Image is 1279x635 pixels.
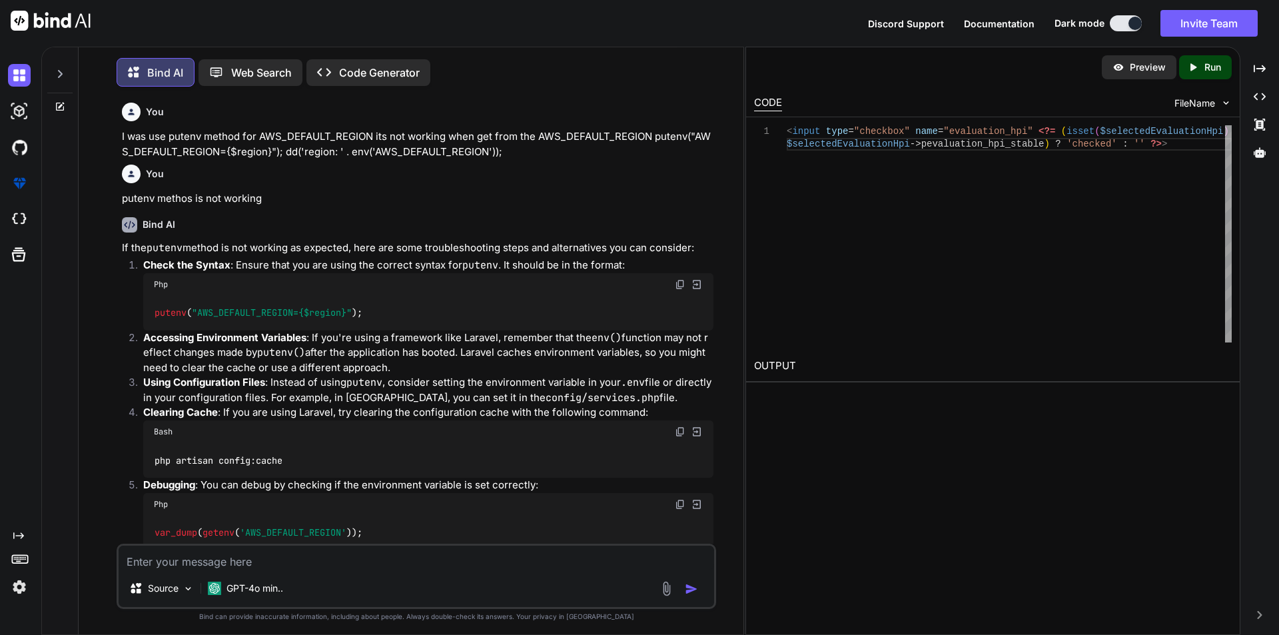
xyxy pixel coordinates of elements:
[1160,10,1258,37] button: Invite Team
[1039,126,1055,137] span: <?=
[298,307,346,319] span: {$region}
[8,64,31,87] img: darkChat
[203,527,234,539] span: getenv
[1066,126,1094,137] span: isset
[143,218,175,231] h6: Bind AI
[792,126,820,137] span: input
[143,258,713,273] p: : Ensure that you are using the correct syntax for . It should be in the format:
[546,391,659,404] code: config/services.php
[240,527,346,539] span: 'AWS_DEFAULT_REGION'
[1130,61,1166,74] p: Preview
[154,279,168,290] span: Php
[1055,139,1061,149] span: ?
[122,241,713,256] p: If the method is not working as expected, here are some troubleshooting steps and alternatives yo...
[226,582,283,595] p: GPT-4o min..
[154,306,364,320] code: ( );
[675,426,685,437] img: copy
[1112,61,1124,73] img: preview
[143,331,306,344] strong: Accessing Environment Variables
[787,139,910,149] span: $selectedEvaluationHpi
[1044,139,1049,149] span: )
[143,330,713,376] p: : If you're using a framework like Laravel, remember that the function may not reflect changes ma...
[909,139,921,149] span: ->
[8,100,31,123] img: darkAi-studio
[154,499,168,510] span: Php
[1094,126,1100,137] span: (
[11,11,91,31] img: Bind AI
[8,576,31,598] img: settings
[691,498,703,510] img: Open in Browser
[1122,139,1128,149] span: :
[1150,139,1162,149] span: ?>
[621,376,645,389] code: .env
[1066,139,1117,149] span: 'checked'
[691,279,703,291] img: Open in Browser
[143,478,713,493] p: : You can debug by checking if the environment variable is set correctly:
[154,426,173,437] span: Bash
[339,65,420,81] p: Code Generator
[155,307,187,319] span: putenv
[8,172,31,195] img: premium
[848,126,853,137] span: =
[143,259,230,271] strong: Check the Syntax
[691,426,703,438] img: Open in Browser
[147,65,183,81] p: Bind AI
[122,191,713,207] p: putenv methos is not working
[1174,97,1215,110] span: FileName
[192,307,352,319] span: "AWS_DEFAULT_REGION= "
[8,208,31,231] img: cloudideIcon
[868,17,944,31] button: Discord Support
[143,405,713,420] p: : If you are using Laravel, try clearing the configuration cache with the following command:
[146,167,164,181] h6: You
[462,259,498,272] code: putenv
[117,612,716,622] p: Bind can provide inaccurate information, including about people. Always double-check its answers....
[675,279,685,290] img: copy
[143,375,713,405] p: : Instead of using , consider setting the environment variable in your file or directly in your c...
[964,17,1035,31] button: Documentation
[938,126,943,137] span: =
[155,527,197,539] span: var_dump
[1100,126,1223,137] span: $selectedEvaluationHpi
[183,583,194,594] img: Pick Models
[208,582,221,595] img: GPT-4o mini
[825,126,848,137] span: type
[943,126,1033,137] span: "evaluation_hpi"
[787,126,792,137] span: <
[231,65,292,81] p: Web Search
[659,581,674,596] img: attachment
[143,406,218,418] strong: Clearing Cache
[592,331,622,344] code: env()
[685,582,698,596] img: icon
[8,136,31,159] img: githubDark
[154,454,284,468] code: php artisan config:cache
[147,241,183,255] code: putenv
[122,129,713,159] p: I was use putenv method for AWS_DEFAULT_REGION its not working when get from the AWS_DEFAULT_REGI...
[868,18,944,29] span: Discord Support
[143,376,265,388] strong: Using Configuration Files
[1134,139,1145,149] span: ''
[754,125,769,138] div: 1
[1055,17,1104,30] span: Dark mode
[1162,139,1167,149] span: >
[921,139,1044,149] span: pevaluation_hpi_stable
[853,126,909,137] span: "checkbox"
[1061,126,1066,137] span: (
[746,350,1240,382] h2: OUTPUT
[964,18,1035,29] span: Documentation
[146,105,164,119] h6: You
[346,376,382,389] code: putenv
[143,478,195,491] strong: Debugging
[154,526,364,540] code: ( ( ));
[675,499,685,510] img: copy
[1204,61,1221,74] p: Run
[1223,126,1228,137] span: )
[1220,97,1232,109] img: chevron down
[754,95,782,111] div: CODE
[915,126,938,137] span: name
[148,582,179,595] p: Source
[257,346,305,359] code: putenv()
